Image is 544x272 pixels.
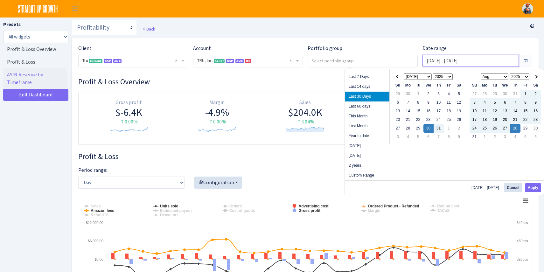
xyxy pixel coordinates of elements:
[490,115,500,124] td: 19
[393,90,403,98] td: 29
[444,124,454,133] td: 1
[298,208,320,213] tspan: Gross profit
[78,45,92,52] label: Client
[422,45,447,52] label: Date range
[520,98,531,107] td: 8
[480,115,490,124] td: 18
[88,239,103,243] text: $6,000.00
[531,124,541,133] td: 30
[434,90,444,98] td: 3
[104,59,112,63] span: DSP
[520,124,531,133] td: 29
[345,101,389,111] li: Last 60 days
[423,81,434,90] th: We
[490,90,500,98] td: 29
[345,171,389,180] li: Custom Range
[3,56,67,68] a: Profit & Loss
[510,81,520,90] th: Th
[490,107,500,115] td: 12
[142,26,155,32] a: Back
[308,55,417,66] input: Select portfolio group...
[413,107,423,115] td: 15
[434,133,444,141] td: 7
[510,90,520,98] td: 31
[470,107,480,115] td: 10
[423,98,434,107] td: 9
[490,133,500,141] td: 2
[500,98,510,107] td: 6
[176,106,258,118] div: -4.9%
[193,55,303,67] span: TRU, Inc. <span class="badge badge-success">Seller</span><span class="badge badge-primary">DSP</s...
[160,204,178,208] tspan: Units sold
[160,208,192,213] tspan: Estimated payout
[531,115,541,124] td: 23
[480,90,490,98] td: 28
[3,21,21,28] label: Presets
[393,98,403,107] td: 6
[368,208,380,213] tspan: Margin
[480,124,490,133] td: 25
[345,82,389,92] li: Last 14 days
[87,118,170,126] div: 0.00%
[531,98,541,107] td: 9
[345,161,389,171] li: 2 years
[403,98,413,107] td: 7
[471,186,501,190] span: [DATE] - [DATE]
[345,131,389,141] li: Year to date
[490,98,500,107] td: 5
[531,90,541,98] td: 2
[345,111,389,121] li: This Month
[500,81,510,90] th: We
[454,124,464,133] td: 2
[113,59,122,63] span: AMC
[510,115,520,124] td: 21
[434,115,444,124] td: 24
[517,239,528,243] text: 480pcs
[413,81,423,90] th: Tu
[480,81,490,90] th: Mo
[444,107,454,115] td: 18
[193,45,211,52] label: Account
[454,115,464,124] td: 26
[403,90,413,98] td: 30
[226,59,234,63] span: DSP
[500,115,510,124] td: 20
[264,118,346,126] div: 3.04%
[197,58,295,64] span: TRU, Inc. <span class="badge badge-success">Seller</span><span class="badge badge-primary">DSP</s...
[520,107,531,115] td: 15
[500,124,510,133] td: 27
[531,133,541,141] td: 6
[86,221,103,225] text: $12,000.00
[454,90,464,98] td: 5
[434,81,444,90] th: Th
[470,115,480,124] td: 17
[434,124,444,133] td: 31
[214,59,225,63] span: Seller
[403,133,413,141] td: 4
[3,89,68,101] a: Edit Dashboard
[517,221,528,225] text: 640pcs
[403,124,413,133] td: 28
[94,257,103,261] text: $0.00
[368,204,419,208] tspan: Ordered Product - Refunded
[345,121,389,131] li: Last Month
[522,3,533,14] img: jack
[393,133,403,141] td: 3
[413,133,423,141] td: 5
[176,118,258,126] div: 0.00%
[470,81,480,90] th: Su
[91,208,114,213] tspan: Amazon fees
[3,43,67,56] a: Profit & Loss Overview
[520,133,531,141] td: 5
[444,115,454,124] td: 25
[413,115,423,124] td: 22
[437,208,450,213] tspan: TACoS
[393,107,403,115] td: 13
[175,58,177,64] span: Remove all items
[434,107,444,115] td: 17
[87,99,170,106] div: Gross profit
[444,81,454,90] th: Fr
[91,204,101,208] tspan: Sales
[423,107,434,115] td: 16
[393,115,403,124] td: 20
